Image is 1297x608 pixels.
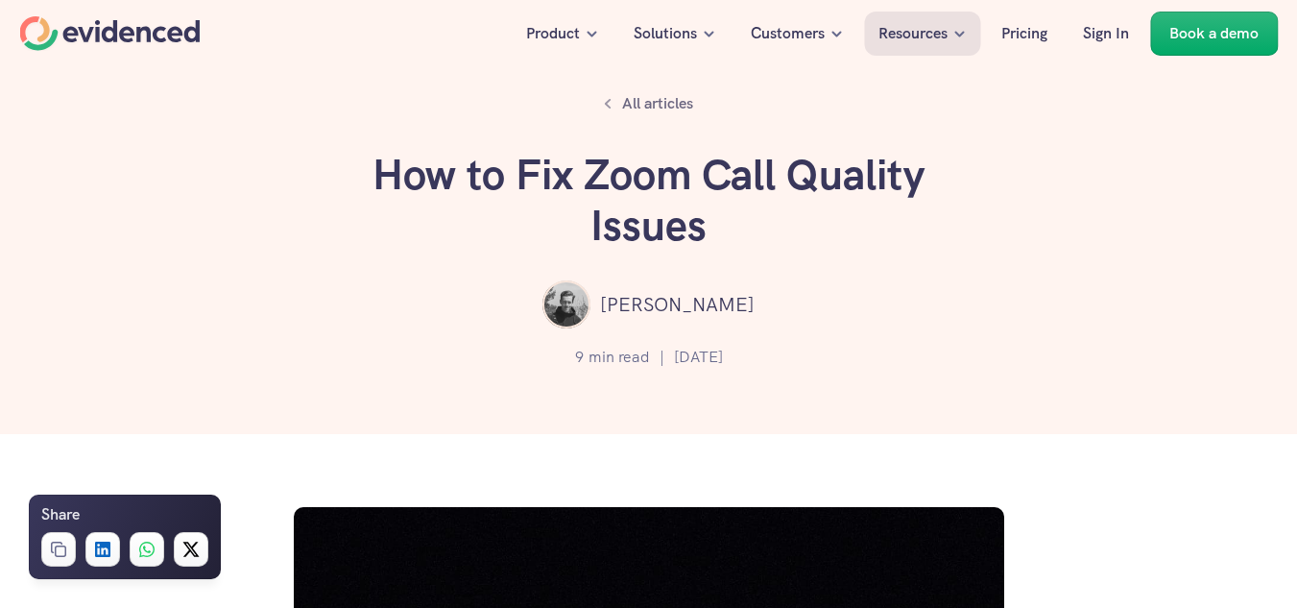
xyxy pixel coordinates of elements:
[1150,12,1278,56] a: Book a demo
[588,345,650,370] p: min read
[361,150,937,252] h1: How to Fix Zoom Call Quality Issues
[622,91,693,116] p: All articles
[878,21,948,46] p: Resources
[600,289,755,320] p: [PERSON_NAME]
[987,12,1062,56] a: Pricing
[634,21,697,46] p: Solutions
[41,502,80,527] h6: Share
[1169,21,1259,46] p: Book a demo
[1001,21,1047,46] p: Pricing
[660,345,664,370] p: |
[593,86,704,121] a: All articles
[1083,21,1129,46] p: Sign In
[1069,12,1143,56] a: Sign In
[526,21,580,46] p: Product
[575,345,584,370] p: 9
[674,345,723,370] p: [DATE]
[542,280,590,328] img: ""
[19,16,200,51] a: Home
[751,21,825,46] p: Customers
